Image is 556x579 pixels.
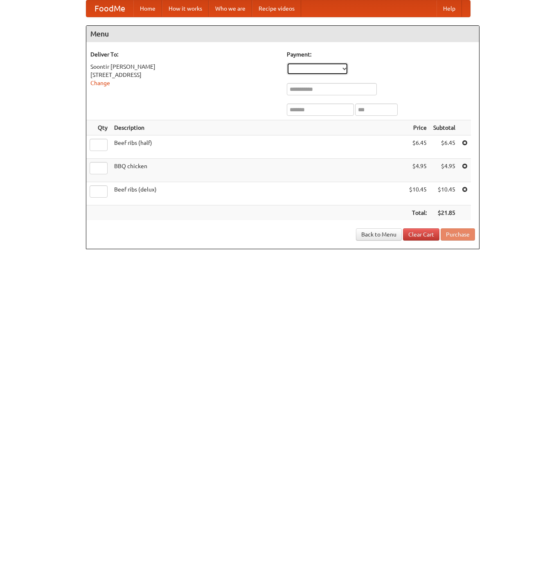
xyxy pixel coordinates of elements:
td: $10.45 [406,182,430,205]
h5: Deliver To: [90,50,279,59]
a: Help [437,0,462,17]
td: $4.95 [406,159,430,182]
th: Total: [406,205,430,221]
td: $6.45 [430,135,459,159]
td: Beef ribs (half) [111,135,406,159]
th: Subtotal [430,120,459,135]
a: Home [133,0,162,17]
td: Beef ribs (delux) [111,182,406,205]
td: $6.45 [406,135,430,159]
td: $10.45 [430,182,459,205]
button: Purchase [441,228,475,241]
th: $21.85 [430,205,459,221]
a: Change [90,80,110,86]
th: Qty [86,120,111,135]
a: Recipe videos [252,0,301,17]
a: Who we are [209,0,252,17]
div: [STREET_ADDRESS] [90,71,279,79]
td: $4.95 [430,159,459,182]
a: Clear Cart [403,228,439,241]
div: Soontir [PERSON_NAME] [90,63,279,71]
a: Back to Menu [356,228,402,241]
h4: Menu [86,26,479,42]
th: Price [406,120,430,135]
td: BBQ chicken [111,159,406,182]
h5: Payment: [287,50,475,59]
th: Description [111,120,406,135]
a: FoodMe [86,0,133,17]
a: How it works [162,0,209,17]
